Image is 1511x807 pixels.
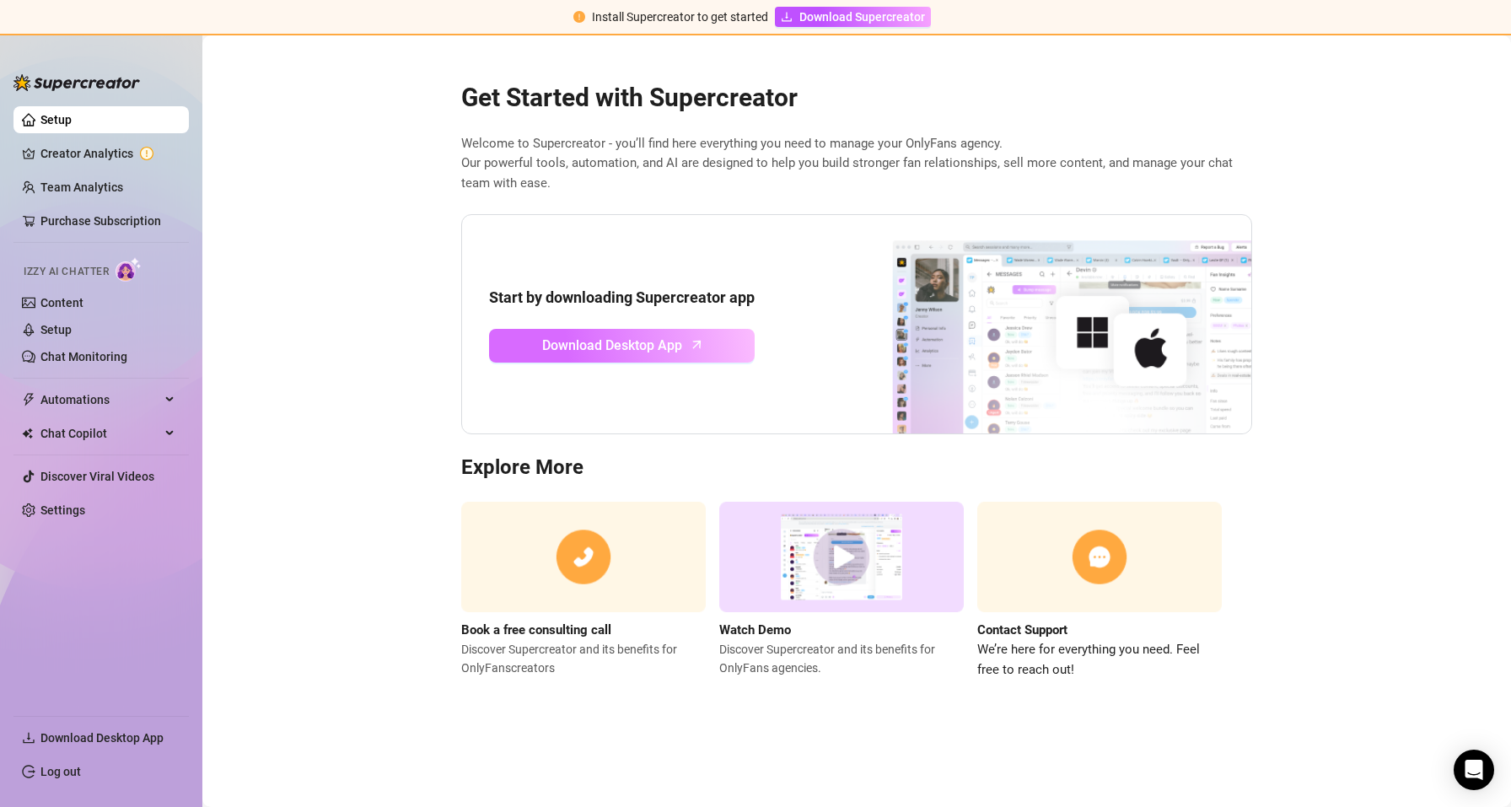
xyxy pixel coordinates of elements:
[719,502,964,612] img: supercreator demo
[461,640,706,677] span: Discover Supercreator and its benefits for OnlyFans creators
[977,622,1067,638] strong: Contact Support
[40,731,164,745] span: Download Desktop App
[40,207,175,234] a: Purchase Subscription
[461,134,1252,194] span: Welcome to Supercreator - you’ll find here everything you need to manage your OnlyFans agency. Ou...
[22,393,35,406] span: thunderbolt
[40,323,72,336] a: Setup
[687,335,707,354] span: arrow-up
[719,622,791,638] strong: Watch Demo
[461,622,611,638] strong: Book a free consulting call
[489,288,755,306] strong: Start by downloading Supercreator app
[40,180,123,194] a: Team Analytics
[40,386,160,413] span: Automations
[592,10,768,24] span: Install Supercreator to get started
[22,731,35,745] span: download
[830,215,1251,434] img: download app
[799,8,925,26] span: Download Supercreator
[116,257,142,282] img: AI Chatter
[40,420,160,447] span: Chat Copilot
[40,503,85,517] a: Settings
[719,640,964,677] span: Discover Supercreator and its benefits for OnlyFans agencies.
[40,765,81,778] a: Log out
[40,140,175,167] a: Creator Analytics exclamation-circle
[1454,750,1494,790] div: Open Intercom Messenger
[461,82,1252,114] h2: Get Started with Supercreator
[489,329,755,363] a: Download Desktop Apparrow-up
[13,74,140,91] img: logo-BBDzfeDw.svg
[22,428,33,439] img: Chat Copilot
[542,335,682,356] span: Download Desktop App
[719,502,964,680] a: Watch DemoDiscover Supercreator and its benefits for OnlyFans agencies.
[40,470,154,483] a: Discover Viral Videos
[461,502,706,680] a: Book a free consulting callDiscover Supercreator and its benefits for OnlyFanscreators
[24,264,109,280] span: Izzy AI Chatter
[775,7,931,27] a: Download Supercreator
[40,350,127,363] a: Chat Monitoring
[977,640,1222,680] span: We’re here for everything you need. Feel free to reach out!
[977,502,1222,612] img: contact support
[40,113,72,126] a: Setup
[461,455,1252,482] h3: Explore More
[461,502,706,612] img: consulting call
[573,11,585,23] span: exclamation-circle
[40,296,83,309] a: Content
[781,11,793,23] span: download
